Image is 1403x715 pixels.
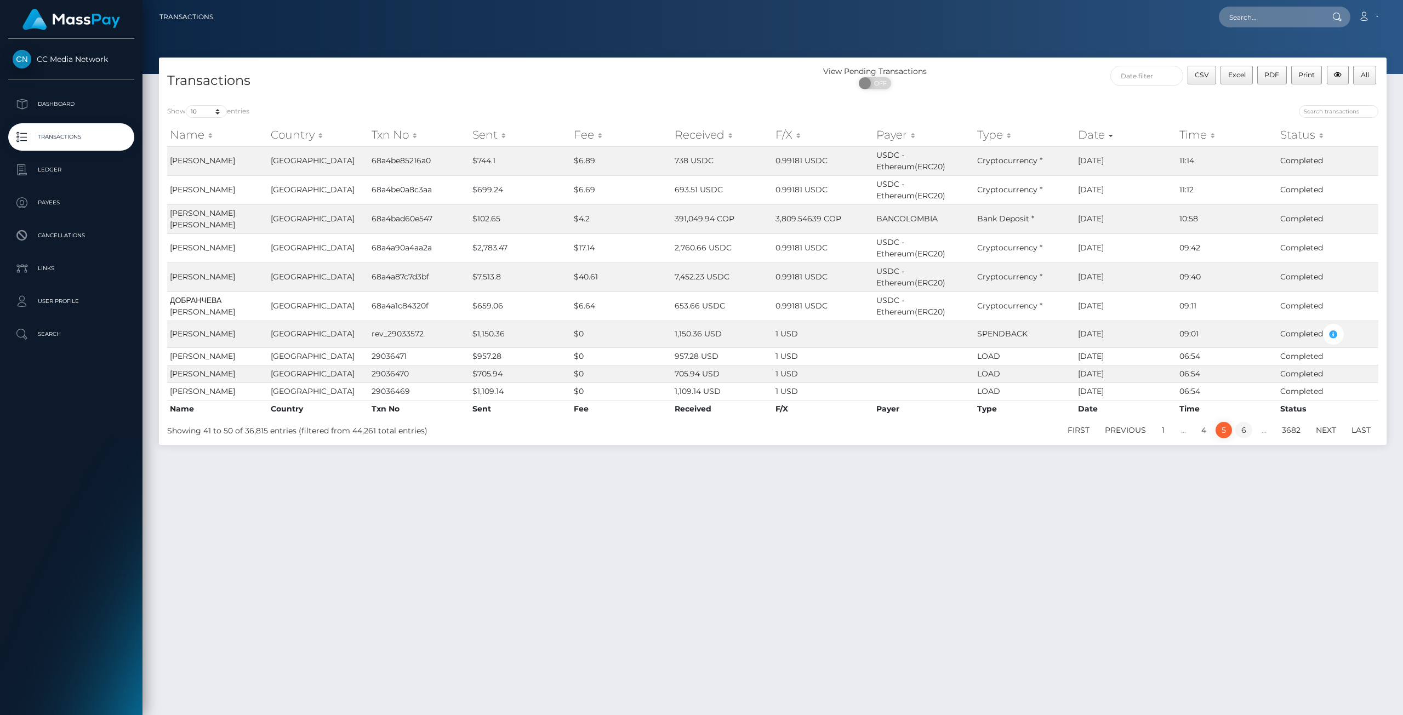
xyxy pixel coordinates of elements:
p: Dashboard [13,96,130,112]
span: All [1361,71,1369,79]
td: Completed [1277,382,1378,400]
td: Completed [1277,204,1378,233]
td: 68a4be0a8c3aa [369,175,470,204]
span: Excel [1228,71,1246,79]
td: 1 USD [773,347,874,365]
p: Cancellations [13,227,130,244]
td: LOAD [974,382,1075,400]
td: [GEOGRAPHIC_DATA] [268,382,369,400]
td: Completed [1277,175,1378,204]
td: Cryptocurrency * [974,175,1075,204]
th: Received [672,400,773,417]
span: [PERSON_NAME] [170,185,235,195]
td: Cryptocurrency * [974,291,1075,321]
td: $6.64 [571,291,672,321]
td: [DATE] [1075,365,1176,382]
button: Excel [1221,66,1253,84]
span: [PERSON_NAME] [170,386,235,396]
a: Previous [1099,422,1152,438]
th: Time: activate to sort column ascending [1177,124,1277,146]
td: 2,760.66 USDC [672,233,773,262]
td: 09:11 [1177,291,1277,321]
h4: Transactions [167,71,765,90]
a: 1 [1155,422,1172,438]
span: [PERSON_NAME] [170,369,235,379]
p: Ledger [13,162,130,178]
td: 3,809.54639 COP [773,204,874,233]
th: Payer [874,400,974,417]
td: 11:12 [1177,175,1277,204]
td: 06:54 [1177,347,1277,365]
a: Transactions [8,123,134,151]
td: [GEOGRAPHIC_DATA] [268,262,369,291]
th: Type [974,400,1075,417]
td: $1,150.36 [470,321,571,347]
th: Country: activate to sort column ascending [268,124,369,146]
th: F/X: activate to sort column ascending [773,124,874,146]
th: Status [1277,400,1378,417]
select: Showentries [186,105,227,118]
td: Completed [1277,262,1378,291]
td: [GEOGRAPHIC_DATA] [268,233,369,262]
td: $6.69 [571,175,672,204]
td: [DATE] [1075,262,1176,291]
td: [DATE] [1075,146,1176,175]
span: Print [1298,71,1315,79]
td: 738 USDC [672,146,773,175]
td: 1,150.36 USD [672,321,773,347]
th: Sent: activate to sort column ascending [470,124,571,146]
td: 68a4be85216a0 [369,146,470,175]
td: 391,049.94 COP [672,204,773,233]
td: 68a4bad60e547 [369,204,470,233]
th: F/X [773,400,874,417]
td: 1 USD [773,382,874,400]
td: $0 [571,382,672,400]
span: USDC - Ethereum(ERC20) [876,237,945,259]
td: Completed [1277,291,1378,321]
td: Completed [1277,321,1378,347]
a: Ledger [8,156,134,184]
button: All [1353,66,1376,84]
td: 09:01 [1177,321,1277,347]
th: Status: activate to sort column ascending [1277,124,1378,146]
span: CC Media Network [8,54,134,64]
a: Cancellations [8,222,134,249]
td: [DATE] [1075,347,1176,365]
td: $705.94 [470,365,571,382]
td: $4.2 [571,204,672,233]
td: $102.65 [470,204,571,233]
th: Date [1075,400,1176,417]
td: LOAD [974,347,1075,365]
a: 5 [1216,422,1232,438]
a: User Profile [8,288,134,315]
td: [DATE] [1075,204,1176,233]
td: 29036471 [369,347,470,365]
img: CC Media Network [13,50,31,68]
td: 0.99181 USDC [773,233,874,262]
td: 29036470 [369,365,470,382]
td: Cryptocurrency * [974,146,1075,175]
p: Search [13,326,130,342]
a: Dashboard [8,90,134,118]
td: [GEOGRAPHIC_DATA] [268,321,369,347]
td: rev_29033572 [369,321,470,347]
th: Txn No [369,400,470,417]
a: Links [8,255,134,282]
span: [PERSON_NAME] [170,351,235,361]
a: 4 [1195,422,1212,438]
td: 68a4a1c84320f [369,291,470,321]
a: Transactions [159,5,213,28]
span: [PERSON_NAME] [170,156,235,165]
td: [DATE] [1075,321,1176,347]
td: 0.99181 USDC [773,175,874,204]
td: $659.06 [470,291,571,321]
td: 1 USD [773,321,874,347]
td: 68a4a87c7d3bf [369,262,470,291]
th: Name: activate to sort column ascending [167,124,268,146]
td: $957.28 [470,347,571,365]
button: CSV [1188,66,1217,84]
td: [GEOGRAPHIC_DATA] [268,146,369,175]
span: [PERSON_NAME] [170,272,235,282]
td: [DATE] [1075,382,1176,400]
td: 1 USD [773,365,874,382]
